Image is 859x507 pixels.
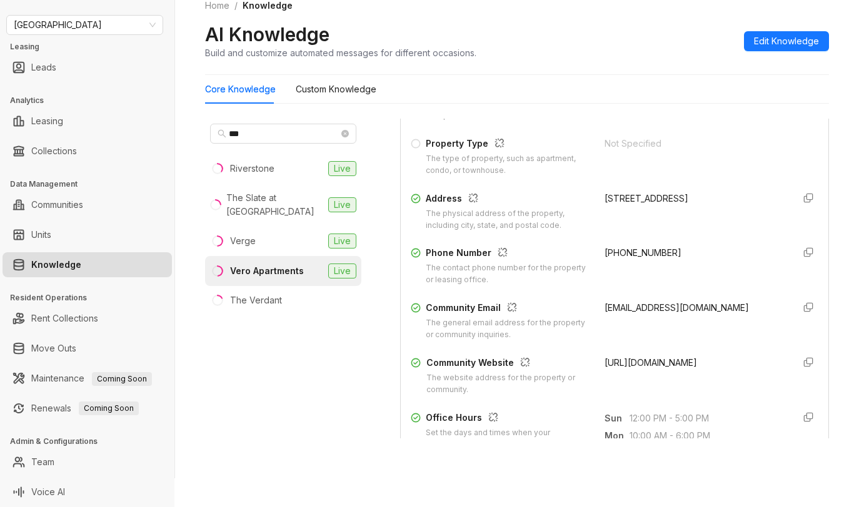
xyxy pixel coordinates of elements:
button: Edit Knowledge [744,31,829,51]
li: Leasing [3,109,172,134]
div: Verge [230,234,256,248]
span: close-circle [341,130,349,137]
div: Core Knowledge [205,82,276,96]
span: Mon [605,429,630,443]
li: Leads [3,55,172,80]
a: Leasing [31,109,63,134]
a: Leads [31,55,56,80]
li: Communities [3,192,172,217]
span: [URL][DOMAIN_NAME] [605,357,697,368]
li: Units [3,222,172,247]
div: The Slate at [GEOGRAPHIC_DATA] [226,191,323,219]
a: Communities [31,192,83,217]
li: Rent Collections [3,306,172,331]
div: The contact phone number for the property or leasing office. [426,262,590,286]
h3: Leasing [10,41,174,52]
div: [STREET_ADDRESS] [605,192,783,205]
span: Edit Knowledge [754,34,819,48]
div: Riverstone [230,162,274,175]
span: Live [328,197,356,212]
li: Collections [3,139,172,164]
a: Team [31,450,54,475]
a: Knowledge [31,252,81,277]
div: The general email address for the property or community inquiries. [426,317,590,341]
div: The physical address of the property, including city, state, and postal code. [426,208,590,232]
a: Collections [31,139,77,164]
a: RenewalsComing Soon [31,396,139,421]
li: Move Outs [3,336,172,361]
span: Sun [605,411,630,425]
a: Voice AI [31,480,65,505]
div: Build and customize automated messages for different occasions. [205,46,476,59]
a: Units [31,222,51,247]
span: Live [328,161,356,176]
div: Vero Apartments [230,264,304,278]
div: Not Specified [605,137,783,150]
div: Community Email [426,301,590,317]
span: 12:00 PM - 5:00 PM [630,411,783,425]
span: Coming Soon [92,372,152,386]
li: Knowledge [3,252,172,277]
div: Phone Number [426,246,590,262]
li: Team [3,450,172,475]
span: Coming Soon [79,401,139,415]
div: Property Type [426,137,590,153]
div: Community Website [426,356,590,372]
div: Office Hours [426,411,590,427]
a: Rent Collections [31,306,98,331]
div: Set the days and times when your community is available for support [426,427,590,451]
span: search [218,129,226,138]
a: Move Outs [31,336,76,361]
div: The type of property, such as apartment, condo, or townhouse. [426,153,590,177]
div: Address [426,192,590,208]
li: Maintenance [3,366,172,391]
li: Voice AI [3,480,172,505]
div: The website address for the property or community. [426,372,590,396]
h3: Resident Operations [10,292,174,303]
span: 10:00 AM - 6:00 PM [630,429,783,443]
h2: AI Knowledge [205,22,329,46]
h3: Analytics [10,95,174,106]
h3: Admin & Configurations [10,436,174,447]
li: Renewals [3,396,172,421]
h3: Data Management [10,179,174,190]
div: The Verdant [230,293,282,307]
span: Fairfield [14,16,156,34]
div: Custom Knowledge [296,82,376,96]
span: Live [328,234,356,249]
span: Live [328,263,356,278]
span: [PHONE_NUMBER] [605,247,681,258]
span: [EMAIL_ADDRESS][DOMAIN_NAME] [605,302,749,313]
